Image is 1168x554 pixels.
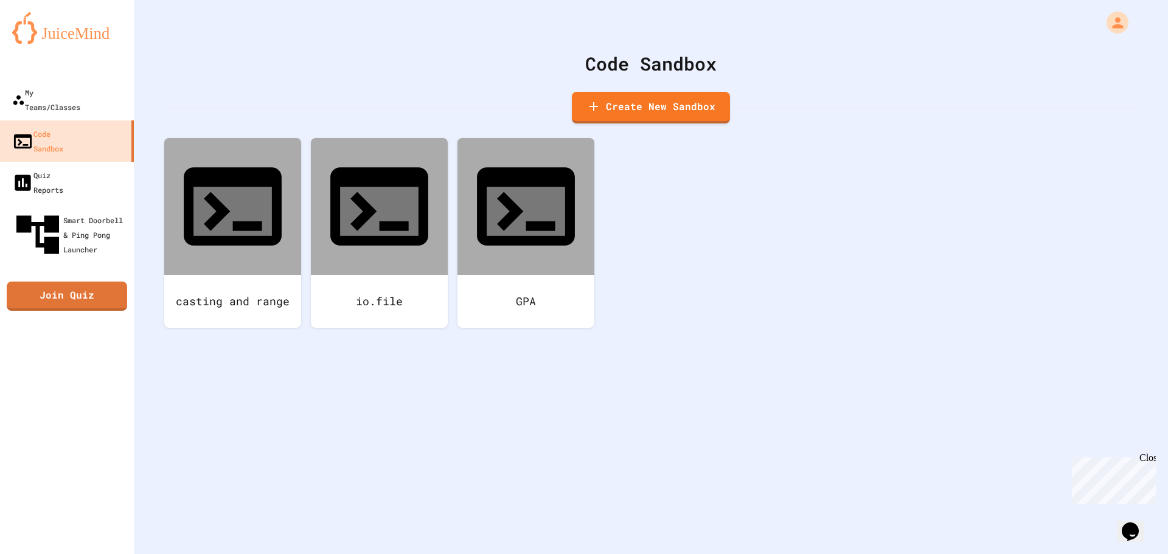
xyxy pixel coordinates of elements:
[457,138,594,328] a: GPA
[12,209,129,260] div: Smart Doorbell & Ping Pong Launcher
[12,168,63,197] div: Quiz Reports
[1094,9,1131,36] div: My Account
[5,5,84,77] div: Chat with us now!Close
[457,275,594,328] div: GPA
[1067,452,1156,504] iframe: chat widget
[7,282,127,311] a: Join Quiz
[164,50,1138,77] div: Code Sandbox
[311,138,448,328] a: io.file
[12,126,63,156] div: Code Sandbox
[572,92,730,123] a: Create New Sandbox
[12,85,80,114] div: My Teams/Classes
[164,138,301,328] a: casting and range
[12,12,122,44] img: logo-orange.svg
[164,275,301,328] div: casting and range
[311,275,448,328] div: io.file
[1117,505,1156,542] iframe: chat widget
